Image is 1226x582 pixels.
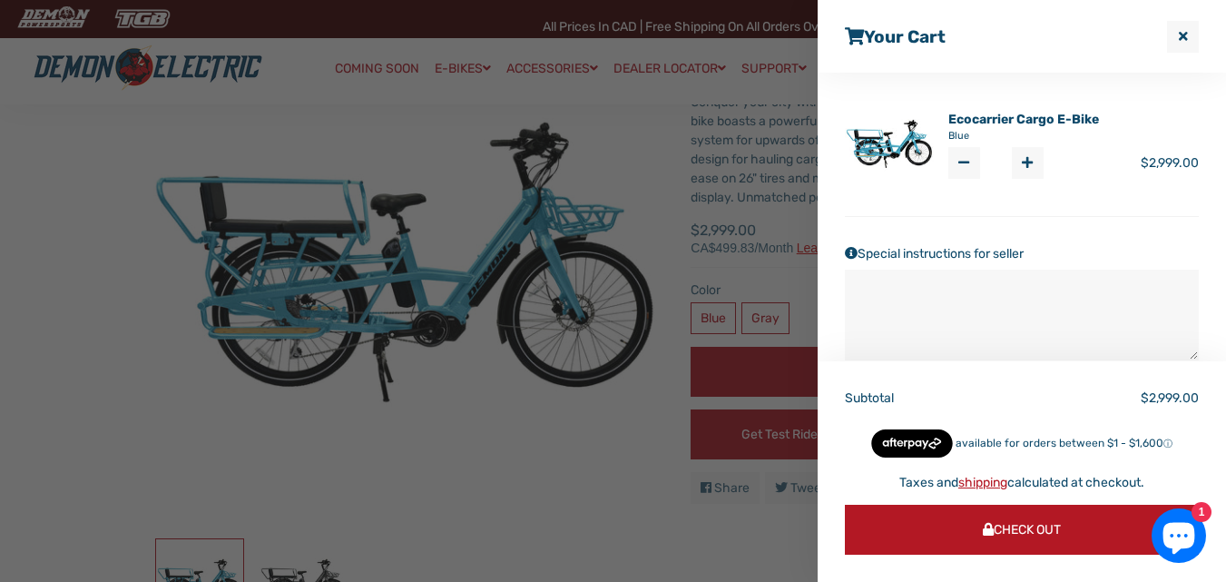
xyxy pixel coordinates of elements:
[1141,155,1199,171] span: $2,999.00
[845,473,1199,492] p: Taxes and calculated at checkout.
[845,389,1022,408] p: Subtotal
[845,244,1199,263] label: Special instructions for seller
[845,26,946,47] a: Your cart
[1012,147,1044,179] button: Increase item quantity by one
[948,147,980,179] button: Reduce item quantity by one
[845,505,1199,555] button: Check Out
[983,522,1061,538] span: Check Out
[845,100,934,189] img: Ecocarrier Cargo E-Bike
[1146,508,1211,567] inbox-online-store-chat: Shopify online store chat
[948,110,1099,129] a: Ecocarrier Cargo E-Bike
[1022,389,1199,408] p: $2,999.00
[948,147,1044,179] input: quantity
[948,129,1200,144] span: Blue
[958,475,1007,490] a: shipping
